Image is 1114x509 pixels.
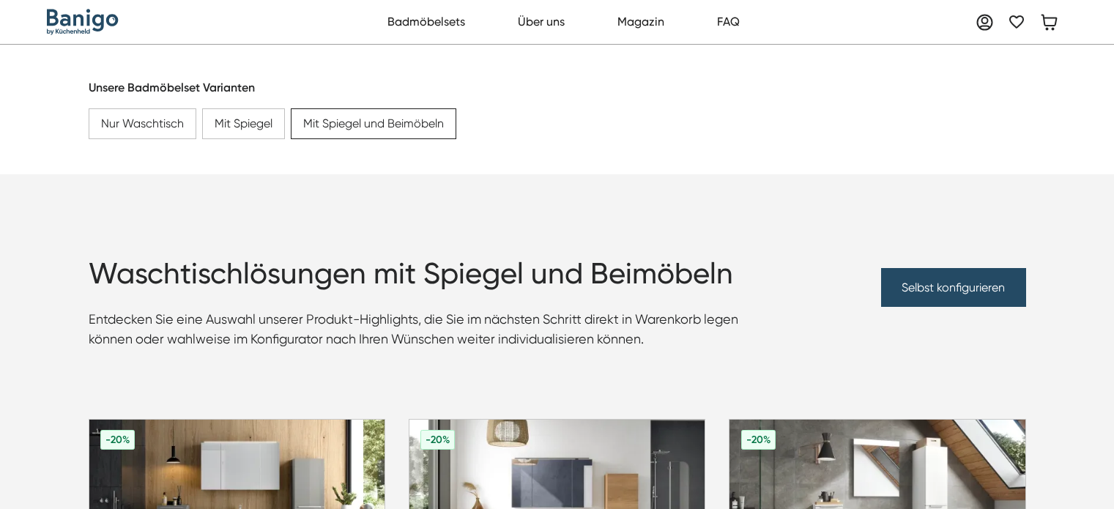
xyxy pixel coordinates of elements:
a: Mit Spiegel und Beimöbeln [291,108,456,139]
div: Nur Waschtisch [101,115,184,133]
div: -20% [746,432,770,447]
a: Über uns [510,7,573,37]
div: Mit Spiegel [215,115,272,133]
h1: Waschtischlösungen mit Spiegel und Beimöbeln [89,256,770,291]
a: Magazin [609,7,672,37]
a: Mit Spiegel [202,108,285,139]
a: Selbst konfigurieren [881,268,1025,307]
a: Nur Waschtisch [89,108,196,139]
p: Entdecken Sie eine Auswahl unserer Produkt-Highlights, die Sie im nächsten Schritt direkt in Ware... [89,309,770,349]
a: Badmöbelsets [379,7,473,37]
a: FAQ [709,7,748,37]
a: home [47,9,119,35]
div: -20% [426,432,450,447]
div: Unsere Badmöbelset Varianten [89,79,1026,97]
div: Mit Spiegel und Beimöbeln [303,115,444,133]
div: -20% [105,432,130,447]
